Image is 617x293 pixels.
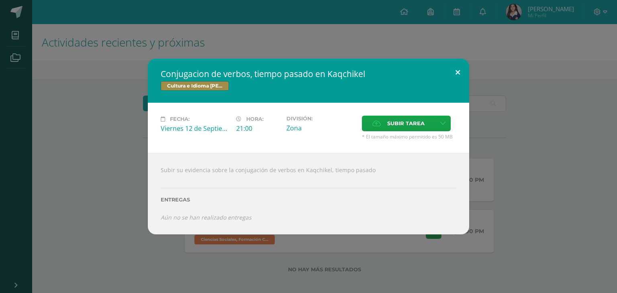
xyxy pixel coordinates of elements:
div: Subir su evidencia sobre la conjugación de verbos en Kaqchikel, tiempo pasado [148,153,469,234]
span: Cultura e Idioma [PERSON_NAME] o Xinca [161,81,229,91]
span: Fecha: [170,116,190,122]
div: Zona [286,124,355,132]
h2: Conjugacion de verbos, tiempo pasado en Kaqchikel [161,68,456,79]
div: 21:00 [236,124,280,133]
span: Subir tarea [387,116,425,131]
label: Entregas [161,197,456,203]
span: * El tamaño máximo permitido es 50 MB [362,133,456,140]
label: División: [286,116,355,122]
button: Close (Esc) [446,59,469,86]
i: Aún no se han realizado entregas [161,214,251,221]
span: Hora: [246,116,264,122]
div: Viernes 12 de Septiembre [161,124,230,133]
